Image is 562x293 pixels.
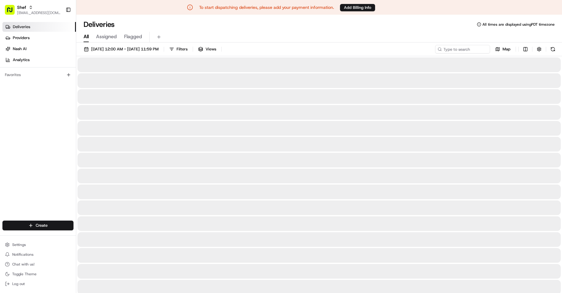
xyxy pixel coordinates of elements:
button: Create [2,221,73,230]
span: Log out [12,281,25,286]
button: Filters [166,45,190,53]
a: Nash AI [2,44,76,54]
button: Map [492,45,513,53]
button: Refresh [549,45,557,53]
p: To start dispatching deliveries, please add your payment information. [199,4,334,10]
span: Map [503,46,510,52]
a: Analytics [2,55,76,65]
button: Toggle Theme [2,270,73,278]
div: Favorites [2,70,73,80]
span: Nash AI [13,46,27,52]
span: Providers [13,35,30,41]
span: Analytics [13,57,30,63]
button: Chat with us! [2,260,73,269]
span: Assigned [96,33,117,40]
span: Create [36,223,48,228]
span: Chat with us! [12,262,34,267]
button: [EMAIL_ADDRESS][DOMAIN_NAME] [17,10,61,15]
span: Toggle Theme [12,272,37,277]
span: All times are displayed using PDT timezone [482,22,555,27]
h1: Deliveries [84,20,115,29]
button: Log out [2,280,73,288]
span: Notifications [12,252,34,257]
span: All [84,33,89,40]
button: Shef[EMAIL_ADDRESS][DOMAIN_NAME] [2,2,63,17]
a: Deliveries [2,22,76,32]
button: Views [195,45,219,53]
input: Type to search [435,45,490,53]
button: Add Billing Info [340,4,375,11]
span: Flagged [124,33,142,40]
span: Settings [12,242,26,247]
button: Settings [2,240,73,249]
button: Shef [17,4,26,10]
span: Filters [177,46,188,52]
span: Views [206,46,216,52]
span: Deliveries [13,24,30,30]
span: [DATE] 12:00 AM - [DATE] 11:59 PM [91,46,159,52]
button: [DATE] 12:00 AM - [DATE] 11:59 PM [81,45,161,53]
button: Notifications [2,250,73,259]
a: Providers [2,33,76,43]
